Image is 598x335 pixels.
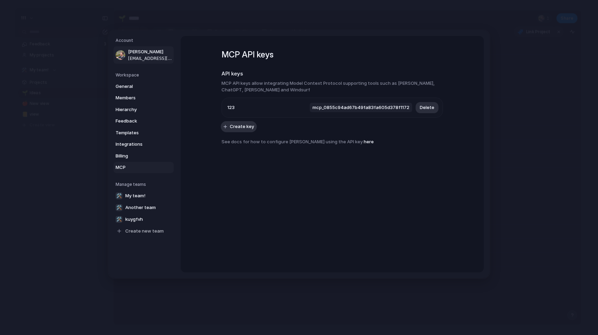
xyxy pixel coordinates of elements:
[114,225,174,236] a: Create new team
[116,37,174,44] h5: Account
[416,102,438,113] button: Delete
[116,152,160,159] span: Billing
[116,216,123,223] div: 🛠️
[420,104,434,111] span: Delete
[221,121,257,132] button: Create key
[114,92,174,103] a: Members
[116,164,160,171] span: MCP
[116,106,160,113] span: Hierarchy
[114,81,174,92] a: General
[116,72,174,78] h5: Workspace
[116,118,160,125] span: Feedback
[116,83,160,90] span: General
[114,150,174,161] a: Billing
[114,127,174,138] a: Templates
[114,162,174,173] a: MCP
[116,129,160,136] span: Templates
[114,202,174,213] a: 🛠️Another team
[125,192,145,199] span: My team!
[116,141,160,148] span: Integrations
[230,123,254,130] span: Create key
[125,204,156,211] span: Another team
[221,70,443,78] h2: API keys
[114,116,174,127] a: Feedback
[310,103,412,112] span: Click to copy
[114,190,174,201] a: 🛠️My team!
[114,214,174,225] a: 🛠️kuygfvh
[364,138,374,144] a: here
[221,48,443,61] h1: MCP API keys
[128,55,172,61] span: [EMAIL_ADDRESS][DOMAIN_NAME]
[221,138,443,145] h3: See docs for how to configure [PERSON_NAME] using the API key
[116,204,123,211] div: 🛠️
[128,48,172,55] span: [PERSON_NAME]
[227,104,235,111] span: 123
[116,94,160,101] span: Members
[125,216,143,223] span: kuygfvh
[116,181,174,187] h5: Manage teams
[125,228,164,235] span: Create new team
[221,80,443,93] h3: MCP API keys allow integrating Model Context Protocol supporting tools such as [PERSON_NAME], Cha...
[114,139,174,150] a: Integrations
[114,46,174,64] a: [PERSON_NAME][EMAIL_ADDRESS][DOMAIN_NAME]
[114,104,174,115] a: Hierarchy
[116,192,123,199] div: 🛠️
